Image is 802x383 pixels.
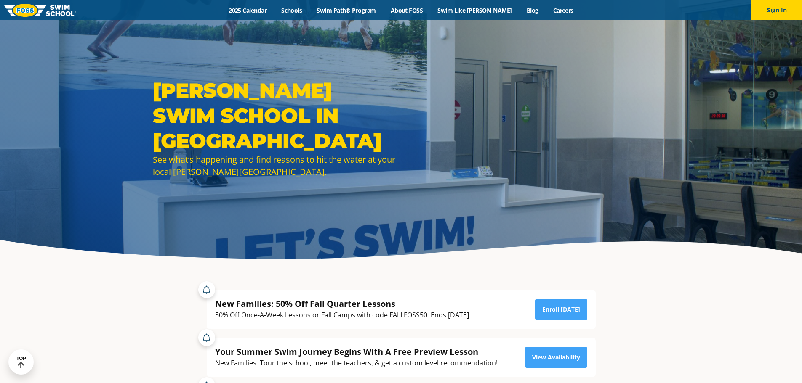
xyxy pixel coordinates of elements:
div: See what’s happening and find reasons to hit the water at your local [PERSON_NAME][GEOGRAPHIC_DATA]. [153,153,397,178]
a: Swim Like [PERSON_NAME] [430,6,520,14]
a: About FOSS [383,6,430,14]
div: Your Summer Swim Journey Begins With A Free Preview Lesson [215,346,498,357]
a: Careers [546,6,581,14]
div: 50% Off Once-A-Week Lessons or Fall Camps with code FALLFOSS50. Ends [DATE]. [215,309,471,321]
a: Blog [519,6,546,14]
div: New Families: Tour the school, meet the teachers, & get a custom level recommendation! [215,357,498,369]
a: 2025 Calendar [221,6,274,14]
div: New Families: 50% Off Fall Quarter Lessons [215,298,471,309]
a: Enroll [DATE] [535,299,587,320]
h1: [PERSON_NAME] Swim School in [GEOGRAPHIC_DATA] [153,78,397,153]
a: Schools [274,6,309,14]
div: TOP [16,356,26,369]
a: Swim Path® Program [309,6,383,14]
a: View Availability [525,347,587,368]
img: FOSS Swim School Logo [4,4,76,17]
